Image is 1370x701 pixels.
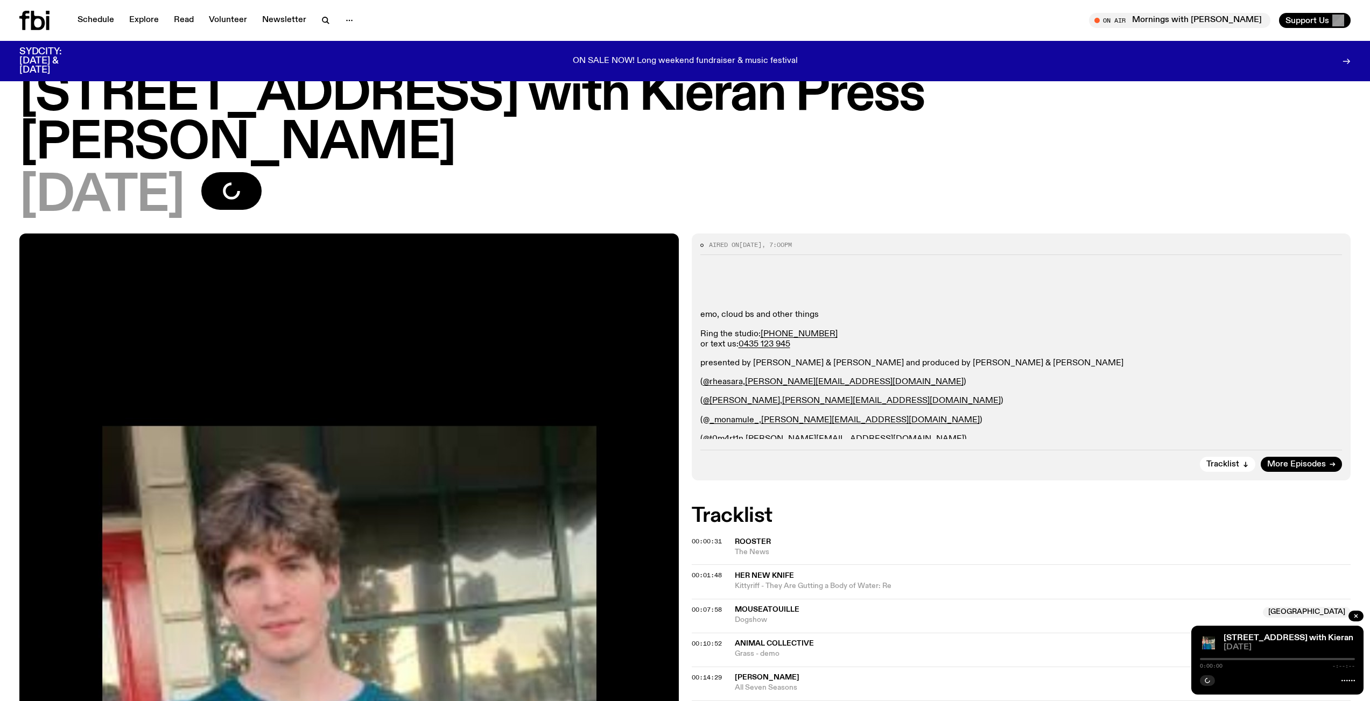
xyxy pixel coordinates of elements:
[1261,457,1342,472] a: More Episodes
[1089,13,1270,28] button: On AirMornings with [PERSON_NAME]
[700,329,1343,350] p: Ring the studio: or text us:
[735,538,771,546] span: Rooster
[692,607,722,613] button: 00:07:58
[700,396,1343,406] p: ( , )
[256,13,313,28] a: Newsletter
[735,683,1351,693] span: All Seven Seasons
[703,396,780,405] a: @[PERSON_NAME]
[762,240,792,249] span: , 7:00pm
[692,675,722,681] button: 00:14:29
[71,13,121,28] a: Schedule
[735,640,814,647] span: Animal Collective
[735,615,1257,625] span: Dogshow
[745,378,964,386] a: [PERSON_NAME][EMAIL_ADDRESS][DOMAIN_NAME]
[1200,457,1255,472] button: Tracklist
[782,396,1001,405] a: [PERSON_NAME][EMAIL_ADDRESS][DOMAIN_NAME]
[692,539,722,544] button: 00:00:31
[692,639,722,648] span: 00:10:52
[1332,663,1355,669] span: -:--:--
[700,310,1343,320] p: emo, cloud bs and other things
[692,673,722,682] span: 00:14:29
[1263,607,1351,618] span: [GEOGRAPHIC_DATA]
[1224,643,1355,652] span: [DATE]
[573,56,798,66] p: ON SALE NOW! Long weekend fundraiser & music festival
[202,13,254,28] a: Volunteer
[167,13,200,28] a: Read
[739,340,790,349] a: 0435 123 945
[700,377,1343,387] p: ( , )
[735,581,1351,591] span: Kittyriff - They Are Gutting a Body of Water: Re
[735,649,1351,659] span: Grass - demo
[709,240,739,249] span: Aired on
[1279,13,1351,28] button: Support Us
[739,240,762,249] span: [DATE]
[692,506,1351,526] h2: Tracklist
[703,378,743,386] a: @rheasara
[735,547,1351,557] span: The News
[1285,16,1329,25] span: Support Us
[692,571,722,579] span: 00:01:48
[735,606,799,613] span: Mouseatouille
[1200,663,1223,669] span: 0:00:00
[735,572,794,579] span: Her New Knife
[692,641,722,647] button: 00:10:52
[1267,461,1326,469] span: More Episodes
[19,71,1351,168] h1: [STREET_ADDRESS] with Kieran Press [PERSON_NAME]
[700,358,1343,369] p: presented by [PERSON_NAME] & [PERSON_NAME] and produced by [PERSON_NAME] & [PERSON_NAME]
[735,674,799,681] span: [PERSON_NAME]
[692,572,722,578] button: 00:01:48
[761,330,838,338] a: [PHONE_NUMBER]
[1206,461,1239,469] span: Tracklist
[692,537,722,546] span: 00:00:31
[123,13,165,28] a: Explore
[19,172,184,221] span: [DATE]
[19,47,88,75] h3: SYDCITY: [DATE] & [DATE]
[692,605,722,614] span: 00:07:58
